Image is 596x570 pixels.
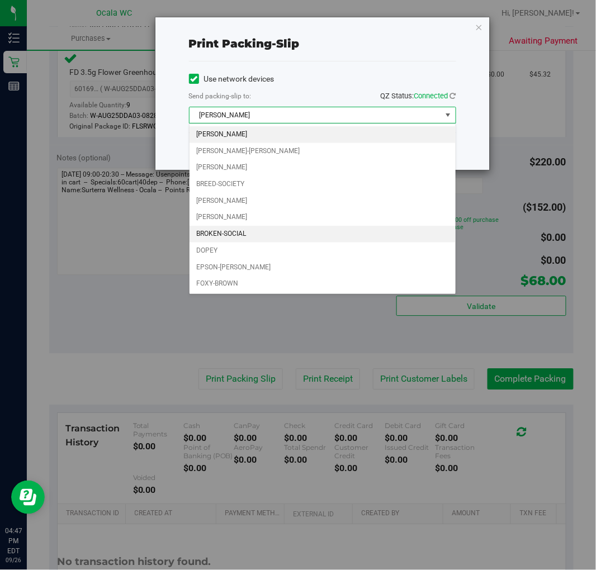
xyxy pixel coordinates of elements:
[441,107,455,123] span: select
[190,226,456,243] li: BROKEN-SOCIAL
[190,275,456,292] li: FOXY-BROWN
[189,37,300,50] span: Print packing-slip
[189,73,275,85] label: Use network devices
[190,159,456,176] li: [PERSON_NAME]
[11,481,45,514] iframe: Resource center
[190,243,456,259] li: DOPEY
[189,91,252,101] label: Send packing-slip to:
[414,92,448,100] span: Connected
[190,107,442,123] span: [PERSON_NAME]
[190,176,456,193] li: BREED-SOCIETY
[190,193,456,210] li: [PERSON_NAME]
[190,209,456,226] li: [PERSON_NAME]
[381,92,456,100] span: QZ Status:
[190,259,456,276] li: EPSON-[PERSON_NAME]
[190,126,456,143] li: [PERSON_NAME]
[190,143,456,160] li: [PERSON_NAME]-[PERSON_NAME]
